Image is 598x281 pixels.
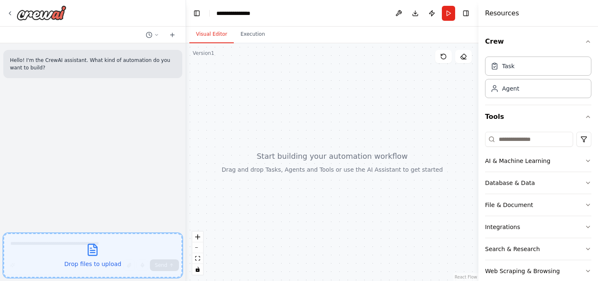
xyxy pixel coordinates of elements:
div: Integrations [485,223,520,231]
button: Visual Editor [189,26,234,43]
nav: breadcrumb [216,9,259,17]
button: Integrations [485,216,591,238]
button: Start a new chat [166,30,179,40]
div: Task [502,62,515,70]
button: Switch to previous chat [142,30,162,40]
button: File & Document [485,194,591,216]
div: Agent [502,84,519,93]
button: zoom out [192,242,203,253]
button: Search & Research [485,238,591,260]
button: fit view [192,253,203,264]
button: AI & Machine Learning [485,150,591,172]
div: Database & Data [485,179,535,187]
div: React Flow controls [192,232,203,275]
button: Database & Data [485,172,591,194]
button: Tools [485,105,591,128]
button: Hide right sidebar [460,7,472,19]
div: Crew [485,53,591,105]
button: Execution [234,26,272,43]
img: Logo [17,5,66,20]
button: Hide left sidebar [191,7,203,19]
p: Hello! I'm the CrewAI assistant. What kind of automation do you want to build? [10,57,176,71]
div: Web Scraping & Browsing [485,267,560,275]
button: Crew [485,30,591,53]
button: zoom in [192,232,203,242]
div: File & Document [485,201,533,209]
div: Search & Research [485,245,540,253]
p: Drop files to upload [64,260,121,268]
h4: Resources [485,8,519,18]
div: AI & Machine Learning [485,157,550,165]
div: Version 1 [193,50,214,57]
a: React Flow attribution [455,275,477,279]
button: toggle interactivity [192,264,203,275]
